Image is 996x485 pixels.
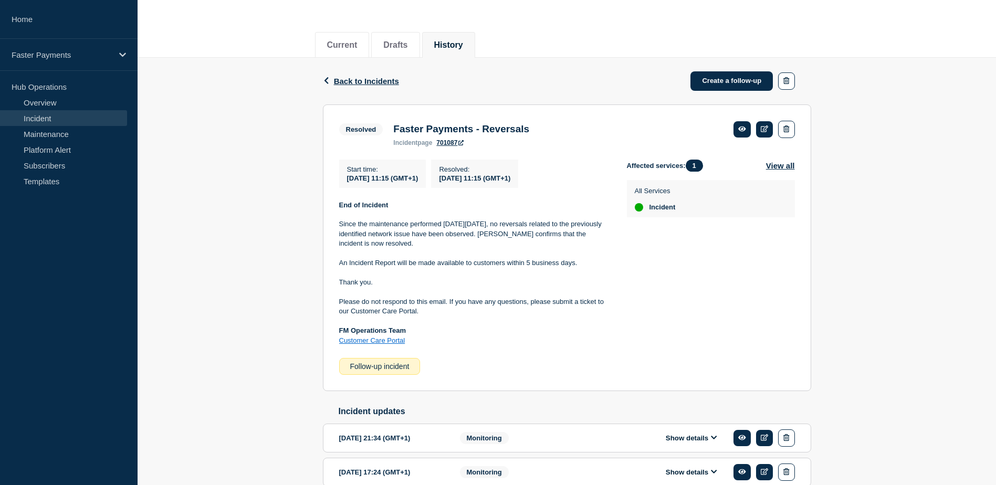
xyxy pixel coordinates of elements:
span: [DATE] 11:15 (GMT+1) [347,174,418,182]
button: Back to Incidents [323,77,399,86]
button: History [434,40,463,50]
button: Drafts [383,40,407,50]
p: An Incident Report will be made available to customers within 5 business days. [339,258,610,268]
div: [DATE] 17:24 (GMT+1) [339,463,444,481]
p: page [393,139,432,146]
p: Start time : [347,165,418,173]
button: View all [766,160,795,172]
a: Customer Care Portal [339,336,405,344]
p: All Services [635,187,676,195]
strong: FM Operations Team [339,326,406,334]
span: Incident [649,203,676,212]
a: 701087 [436,139,464,146]
span: Affected services: [627,160,708,172]
span: Monitoring [460,466,509,478]
div: up [635,203,643,212]
p: Please do not respond to this email. If you have any questions, please submit a ticket to our Cus... [339,297,610,317]
span: 1 [686,160,703,172]
span: Resolved [339,123,383,135]
p: Thank you. [339,278,610,287]
h3: Faster Payments - Reversals [393,123,529,135]
h2: Incident updates [339,407,811,416]
button: Current [327,40,358,50]
div: [DATE] 21:34 (GMT+1) [339,429,444,447]
span: [DATE] 11:15 (GMT+1) [439,174,510,182]
span: incident [393,139,417,146]
button: Show details [663,434,720,442]
span: Back to Incidents [334,77,399,86]
strong: End of Incident [339,201,389,209]
div: Follow-up incident [339,358,421,375]
p: Resolved : [439,165,510,173]
button: Show details [663,468,720,477]
p: Since the maintenance performed [DATE][DATE], no reversals related to the previously identified n... [339,219,610,248]
span: Monitoring [460,432,509,444]
a: Create a follow-up [690,71,773,91]
p: Faster Payments [12,50,112,59]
